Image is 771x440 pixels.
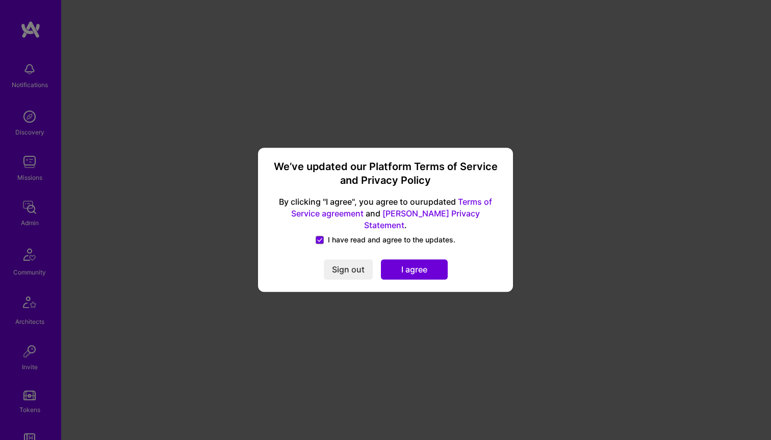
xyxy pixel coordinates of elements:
[324,260,373,280] button: Sign out
[291,197,492,218] a: Terms of Service agreement
[381,260,448,280] button: I agree
[270,196,501,231] span: By clicking "I agree", you agree to our updated and .
[364,208,480,230] a: [PERSON_NAME] Privacy Statement
[270,160,501,188] h3: We’ve updated our Platform Terms of Service and Privacy Policy
[328,235,455,245] span: I have read and agree to the updates.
